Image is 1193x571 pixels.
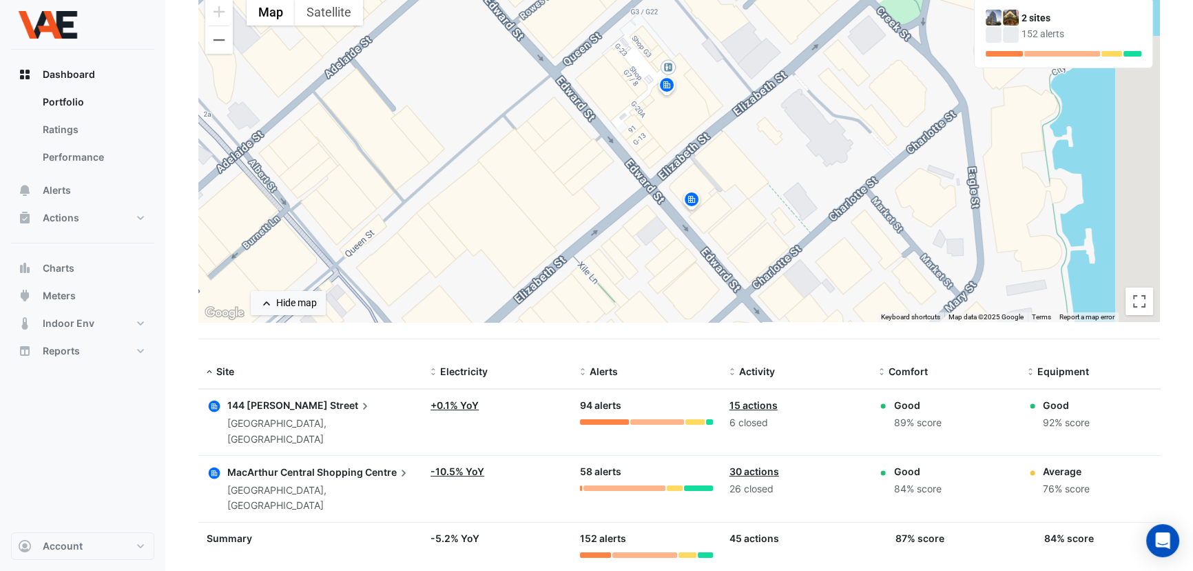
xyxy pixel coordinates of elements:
a: 15 actions [729,399,778,411]
span: 144 [PERSON_NAME] [227,399,328,411]
a: +0.1% YoY [430,399,479,411]
span: Alerts [43,183,71,197]
app-icon: Reports [18,344,32,358]
a: Performance [32,143,154,171]
span: Reports [43,344,80,358]
img: 144 Edward Street [986,10,1002,26]
div: Open Intercom Messenger [1146,524,1179,557]
div: -5.2% YoY [430,531,563,545]
div: 84% score [1044,531,1094,545]
button: Actions [11,204,154,232]
button: Account [11,532,154,560]
span: Comfort [888,365,927,377]
div: [GEOGRAPHIC_DATA], [GEOGRAPHIC_DATA] [227,416,414,448]
div: Good [893,464,941,479]
button: Meters [11,282,154,310]
a: Terms (opens in new tab) [1032,313,1051,321]
button: Charts [11,254,154,282]
a: Portfolio [32,88,154,116]
div: 58 alerts [580,464,713,480]
app-icon: Actions [18,211,32,225]
div: 87% score [895,531,944,545]
span: MacArthur Central Shopping [227,466,363,478]
img: Google [202,304,247,322]
img: site-pin.svg [681,190,703,214]
span: Map data ©2025 Google [948,313,1024,321]
div: 89% score [893,415,941,431]
span: Dashboard [43,68,95,81]
div: 152 alerts [580,531,713,547]
span: Meters [43,289,76,303]
button: Alerts [11,177,154,204]
a: Ratings [32,116,154,143]
a: Report a map error [1059,313,1114,321]
div: 26 closed [729,481,862,497]
span: Equipment [1037,365,1089,377]
span: Electricity [440,365,488,377]
span: Centre [365,464,411,479]
span: Indoor Env [43,317,94,330]
a: Open this area in Google Maps (opens a new window) [202,304,247,322]
app-icon: Dashboard [18,68,32,81]
div: 152 alerts [1021,27,1141,41]
app-icon: Alerts [18,183,32,197]
button: Dashboard [11,61,154,88]
button: Keyboard shortcuts [881,312,940,322]
span: Street [330,398,372,413]
img: Company Logo [17,11,79,39]
div: Average [1043,464,1090,479]
button: Indoor Env [11,310,154,337]
span: Alerts [590,365,618,377]
button: Toggle fullscreen view [1125,288,1153,315]
span: Site [216,365,234,377]
div: Dashboard [11,88,154,177]
span: Activity [739,365,775,377]
div: 92% score [1043,415,1090,431]
span: Account [43,539,83,553]
button: Zoom out [205,26,233,54]
app-icon: Charts [18,261,32,275]
app-icon: Meters [18,289,32,303]
img: MacArthur Central Shopping Centre [1003,10,1019,26]
a: 30 actions [729,465,779,477]
button: Reports [11,337,154,365]
span: Actions [43,211,79,225]
div: 2 sites [1021,11,1141,26]
app-icon: Indoor Env [18,317,32,330]
div: Good [893,398,941,412]
div: [GEOGRAPHIC_DATA], [GEOGRAPHIC_DATA] [227,483,414,514]
div: 94 alerts [580,398,713,414]
a: -10.5% YoY [430,465,484,477]
div: 6 closed [729,415,862,431]
div: Hide map [276,296,317,310]
div: 45 actions [729,531,862,545]
button: Hide map [251,291,326,315]
div: 84% score [893,481,941,497]
div: 76% score [1043,481,1090,497]
img: site-pin.svg [656,75,678,99]
span: Charts [43,261,74,275]
div: Good [1043,398,1090,412]
span: Summary [207,532,252,544]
